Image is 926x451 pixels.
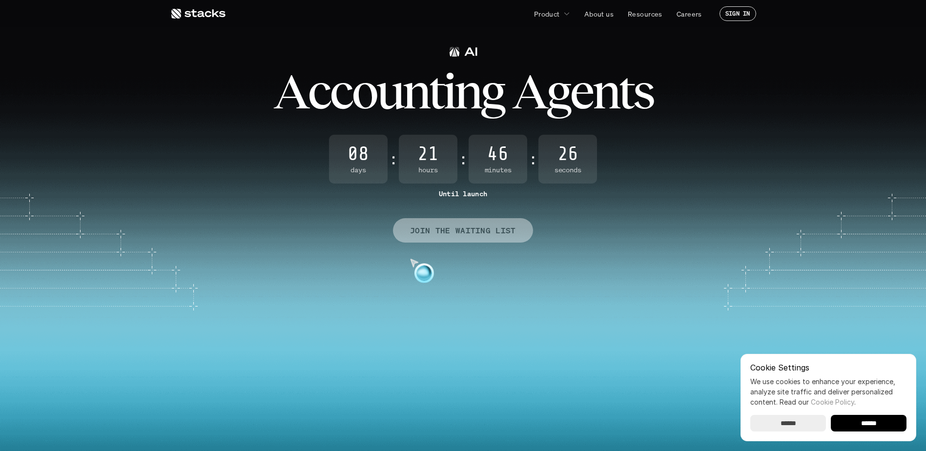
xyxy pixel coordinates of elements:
[329,166,388,174] span: Days
[811,398,854,406] a: Cookie Policy
[534,9,560,19] p: Product
[469,166,527,174] span: Minutes
[512,69,546,113] span: A
[469,144,527,164] span: 46
[329,144,388,164] span: 08
[410,224,516,238] p: JOIN THE WAITING LIST
[570,69,592,113] span: e
[529,151,536,167] strong: :
[546,69,570,113] span: g
[622,5,668,22] a: Resources
[633,69,653,113] span: s
[351,69,376,113] span: o
[308,69,329,113] span: c
[592,69,618,113] span: n
[538,144,597,164] span: 26
[399,144,457,164] span: 21
[454,69,480,113] span: n
[399,166,457,174] span: Hours
[402,69,429,113] span: n
[584,9,614,19] p: About us
[677,9,702,19] p: Careers
[480,69,504,113] span: g
[459,151,467,167] strong: :
[538,166,597,174] span: Seconds
[720,6,756,21] a: SIGN IN
[390,151,397,167] strong: :
[750,376,906,407] p: We use cookies to enhance your experience, analyze site traffic and deliver personalized content.
[628,9,662,19] p: Resources
[780,398,856,406] span: Read our .
[750,364,906,371] p: Cookie Settings
[273,69,308,113] span: A
[329,69,351,113] span: c
[578,5,619,22] a: About us
[429,69,443,113] span: t
[443,69,454,113] span: i
[725,10,750,17] p: SIGN IN
[376,69,402,113] span: u
[618,69,633,113] span: t
[671,5,708,22] a: Careers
